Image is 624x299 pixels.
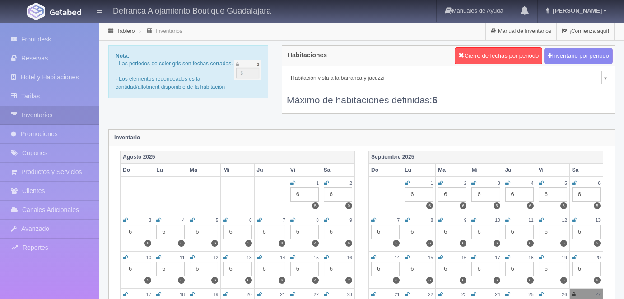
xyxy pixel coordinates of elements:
[114,134,140,141] strong: Inventario
[121,164,154,177] th: Do
[369,164,402,177] th: Do
[560,277,567,284] label: 6
[572,225,601,239] div: 6
[539,225,567,239] div: 6
[287,71,610,84] a: Habitación vista a la barranca y jacuzzi
[178,240,185,247] label: 6
[596,218,601,223] small: 13
[598,181,601,186] small: 6
[257,262,285,276] div: 6
[288,164,321,177] th: Vi
[116,53,130,59] b: Nota:
[405,187,433,202] div: 6
[471,262,500,276] div: 6
[562,292,567,297] small: 26
[180,255,185,260] small: 11
[596,292,601,297] small: 27
[562,255,567,260] small: 19
[572,187,601,202] div: 6
[494,202,500,209] label: 6
[495,292,500,297] small: 24
[460,240,466,247] label: 6
[371,262,400,276] div: 6
[291,71,598,85] span: Habitación vista a la barranca y jacuzzi
[121,151,355,164] th: Agosto 2025
[347,292,352,297] small: 23
[287,84,610,106] div: Máximo de habitaciones definidas:
[498,181,500,186] small: 3
[216,218,219,223] small: 5
[190,262,218,276] div: 6
[471,225,500,239] div: 6
[438,225,466,239] div: 6
[312,202,319,209] label: 5
[211,277,218,284] label: 6
[345,240,352,247] label: 6
[290,262,319,276] div: 6
[528,255,533,260] small: 18
[312,277,319,284] label: 4
[431,218,433,223] small: 8
[321,164,354,177] th: Sa
[190,225,218,239] div: 6
[156,262,185,276] div: 6
[528,218,533,223] small: 11
[494,240,500,247] label: 6
[279,277,285,284] label: 6
[395,292,400,297] small: 21
[288,52,327,59] h4: Habitaciones
[560,240,567,247] label: 6
[539,187,567,202] div: 6
[312,240,319,247] label: 4
[324,187,352,202] div: 6
[596,255,601,260] small: 20
[564,181,567,186] small: 5
[536,164,569,177] th: Vi
[156,28,182,34] a: Inventarios
[314,255,319,260] small: 15
[113,5,271,16] h4: Defranca Alojamiento Boutique Guadalajara
[50,9,81,15] img: Getabed
[569,164,603,177] th: Sa
[405,225,433,239] div: 6
[486,23,556,40] a: Manual de Inventarios
[247,255,251,260] small: 13
[528,292,533,297] small: 25
[438,187,466,202] div: 6
[550,7,602,14] span: [PERSON_NAME]
[393,240,400,247] label: 5
[178,277,185,284] label: 6
[438,262,466,276] div: 6
[402,164,436,177] th: Lu
[393,277,400,284] label: 6
[245,277,252,284] label: 6
[345,202,352,209] label: 0
[527,202,534,209] label: 6
[544,48,613,64] button: Inventario por periodo
[221,164,254,177] th: Mi
[505,225,534,239] div: 6
[349,218,352,223] small: 9
[471,187,500,202] div: 6
[123,225,151,239] div: 6
[149,218,151,223] small: 3
[324,262,352,276] div: 6
[280,292,285,297] small: 21
[503,164,536,177] th: Ju
[180,292,185,297] small: 18
[494,277,500,284] label: 6
[436,164,469,177] th: Ma
[234,60,261,80] img: cutoff.png
[431,181,433,186] small: 1
[347,255,352,260] small: 16
[316,181,319,186] small: 1
[594,240,601,247] label: 5
[464,181,467,186] small: 2
[426,202,433,209] label: 6
[182,218,185,223] small: 4
[213,292,218,297] small: 19
[469,164,503,177] th: Mi
[223,225,251,239] div: 6
[123,262,151,276] div: 6
[460,277,466,284] label: 6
